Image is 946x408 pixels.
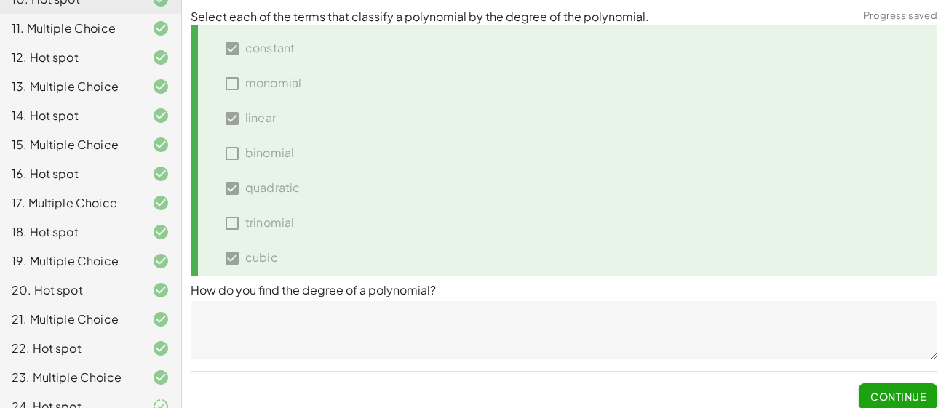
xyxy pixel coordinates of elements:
[152,107,170,124] i: Task finished and correct.
[12,165,129,183] div: 16. Hot spot
[12,136,129,153] div: 15. Multiple Choice
[12,194,129,212] div: 17. Multiple Choice
[152,252,170,270] i: Task finished and correct.
[191,281,937,299] p: How do you find the degree of a polynomial?
[870,390,926,403] span: Continue
[152,136,170,153] i: Task finished and correct.
[152,369,170,386] i: Task finished and correct.
[864,9,937,23] span: Progress saved
[152,223,170,241] i: Task finished and correct.
[12,49,129,66] div: 12. Hot spot
[12,281,129,299] div: 20. Hot spot
[152,194,170,212] i: Task finished and correct.
[12,223,129,241] div: 18. Hot spot
[12,369,129,386] div: 23. Multiple Choice
[12,78,129,95] div: 13. Multiple Choice
[152,311,170,328] i: Task finished and correct.
[12,311,129,328] div: 21. Multiple Choice
[152,78,170,95] i: Task finished and correct.
[152,165,170,183] i: Task finished and correct.
[12,107,129,124] div: 14. Hot spot
[12,340,129,357] div: 22. Hot spot
[12,20,129,37] div: 11. Multiple Choice
[191,9,937,25] p: Select each of the terms that classify a polynomial by the degree of the polynomial.
[12,252,129,270] div: 19. Multiple Choice
[152,281,170,299] i: Task finished and correct.
[152,340,170,357] i: Task finished and correct.
[152,20,170,37] i: Task finished and correct.
[152,49,170,66] i: Task finished and correct.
